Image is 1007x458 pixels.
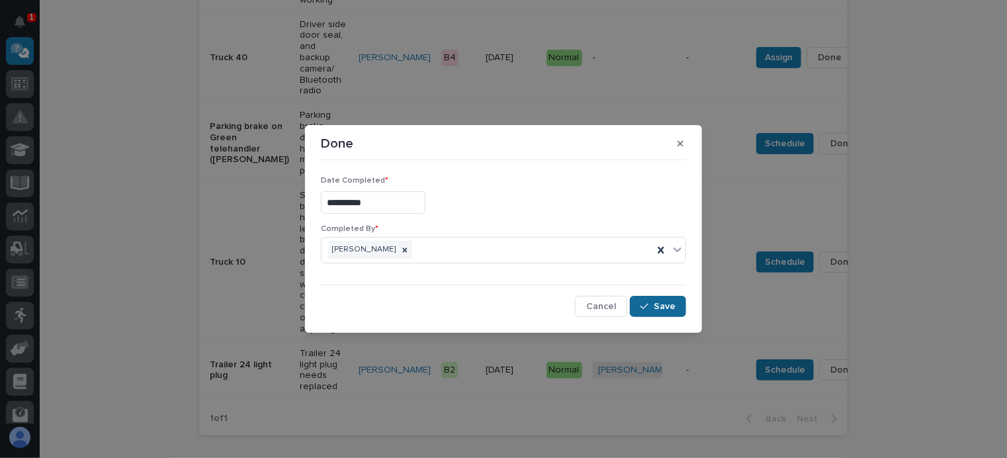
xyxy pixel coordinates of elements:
[630,296,686,317] button: Save
[575,296,627,317] button: Cancel
[328,241,398,259] div: [PERSON_NAME]
[586,300,616,312] span: Cancel
[321,177,388,185] span: Date Completed
[654,300,676,312] span: Save
[321,136,353,152] p: Done
[321,225,378,233] span: Completed By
